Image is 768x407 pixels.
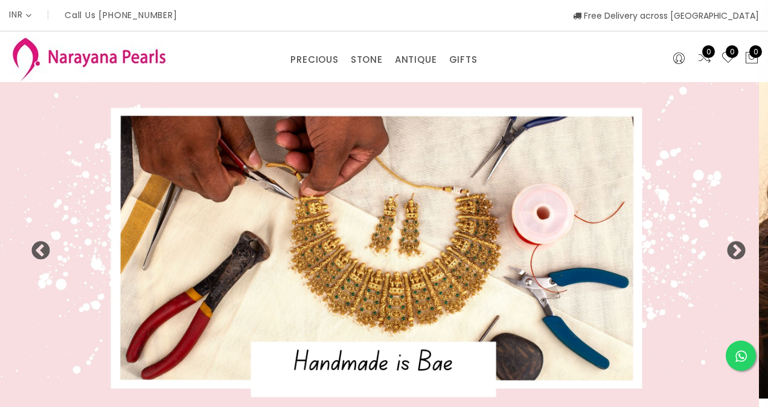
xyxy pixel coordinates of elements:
a: PRECIOUS [290,51,338,69]
p: Call Us [PHONE_NUMBER] [65,11,178,19]
button: Previous [30,241,42,253]
span: 0 [726,45,738,58]
a: 0 [721,51,735,66]
button: 0 [744,51,759,66]
a: 0 [697,51,712,66]
a: STONE [351,51,383,69]
a: ANTIQUE [395,51,437,69]
a: GIFTS [449,51,478,69]
button: Next [726,241,738,253]
span: 0 [749,45,762,58]
span: 0 [702,45,715,58]
span: Free Delivery across [GEOGRAPHIC_DATA] [573,10,759,22]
